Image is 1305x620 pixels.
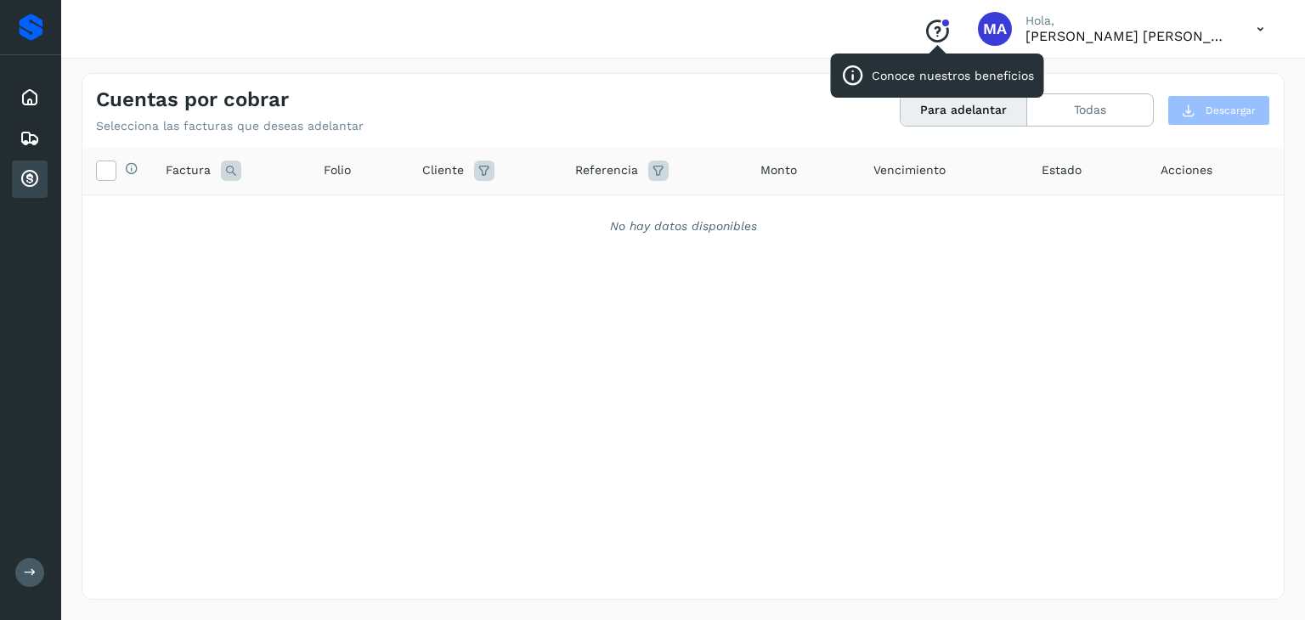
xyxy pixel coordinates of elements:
span: Estado [1042,161,1082,179]
div: Cuentas por cobrar [12,161,48,198]
p: Hola, [1025,14,1229,28]
div: No hay datos disponibles [105,217,1262,235]
span: Factura [166,161,211,179]
p: Selecciona las facturas que deseas adelantar [96,119,364,133]
span: Folio [324,161,351,179]
span: Cliente [422,161,464,179]
p: Conoce nuestros beneficios [872,69,1034,83]
p: Marco Antonio Martinez Rosas [1025,28,1229,44]
h4: Cuentas por cobrar [96,87,289,112]
button: Descargar [1167,95,1270,126]
a: Conoce nuestros beneficios [924,32,951,46]
span: Vencimiento [873,161,946,179]
span: Referencia [575,161,638,179]
button: Para adelantar [901,94,1027,126]
span: Descargar [1206,103,1256,118]
div: Embarques [12,120,48,157]
div: Inicio [12,79,48,116]
span: Monto [760,161,797,179]
button: Todas [1027,94,1153,126]
span: Acciones [1161,161,1212,179]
